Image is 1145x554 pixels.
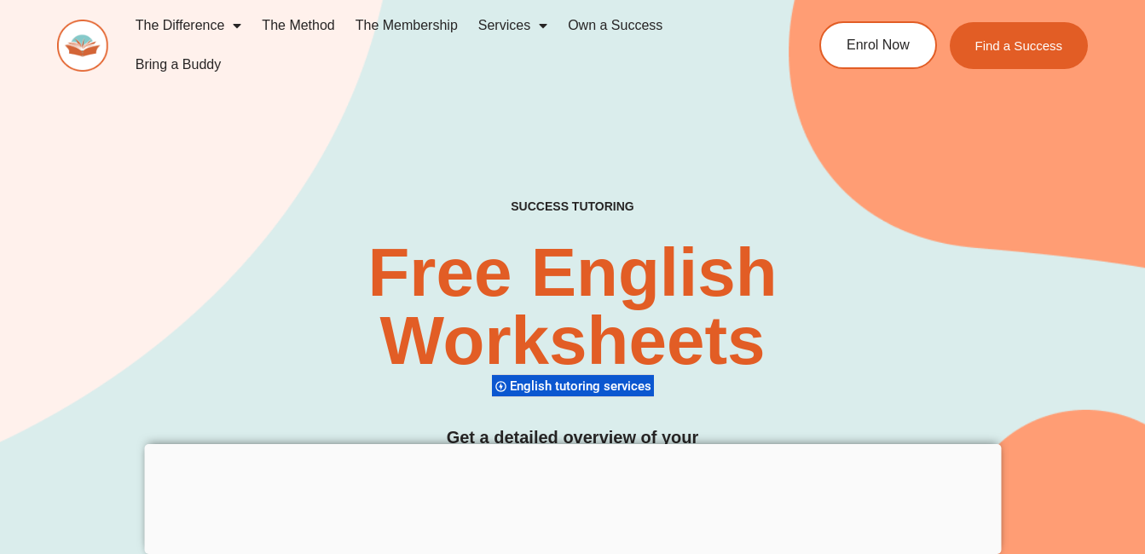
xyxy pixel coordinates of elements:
h4: SUCCESS TUTORING​ [420,199,726,214]
a: The Difference [125,6,252,45]
h3: Get a detailed overview of your child's performance NOW! [447,424,699,477]
span: English tutoring services [510,378,656,394]
a: The Method [252,6,344,45]
a: Services [468,6,558,45]
a: Bring a Buddy [125,45,232,84]
span: Find a Success [974,39,1062,52]
div: English tutoring services [492,374,654,397]
a: The Membership [345,6,468,45]
nav: Menu [125,6,760,84]
iframe: Advertisement [144,444,1001,550]
a: Enrol Now [819,21,937,69]
a: Find a Success [949,22,1088,69]
h2: Free English Worksheets​ [233,239,913,375]
a: Own a Success [558,6,673,45]
span: Enrol Now [847,38,910,52]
